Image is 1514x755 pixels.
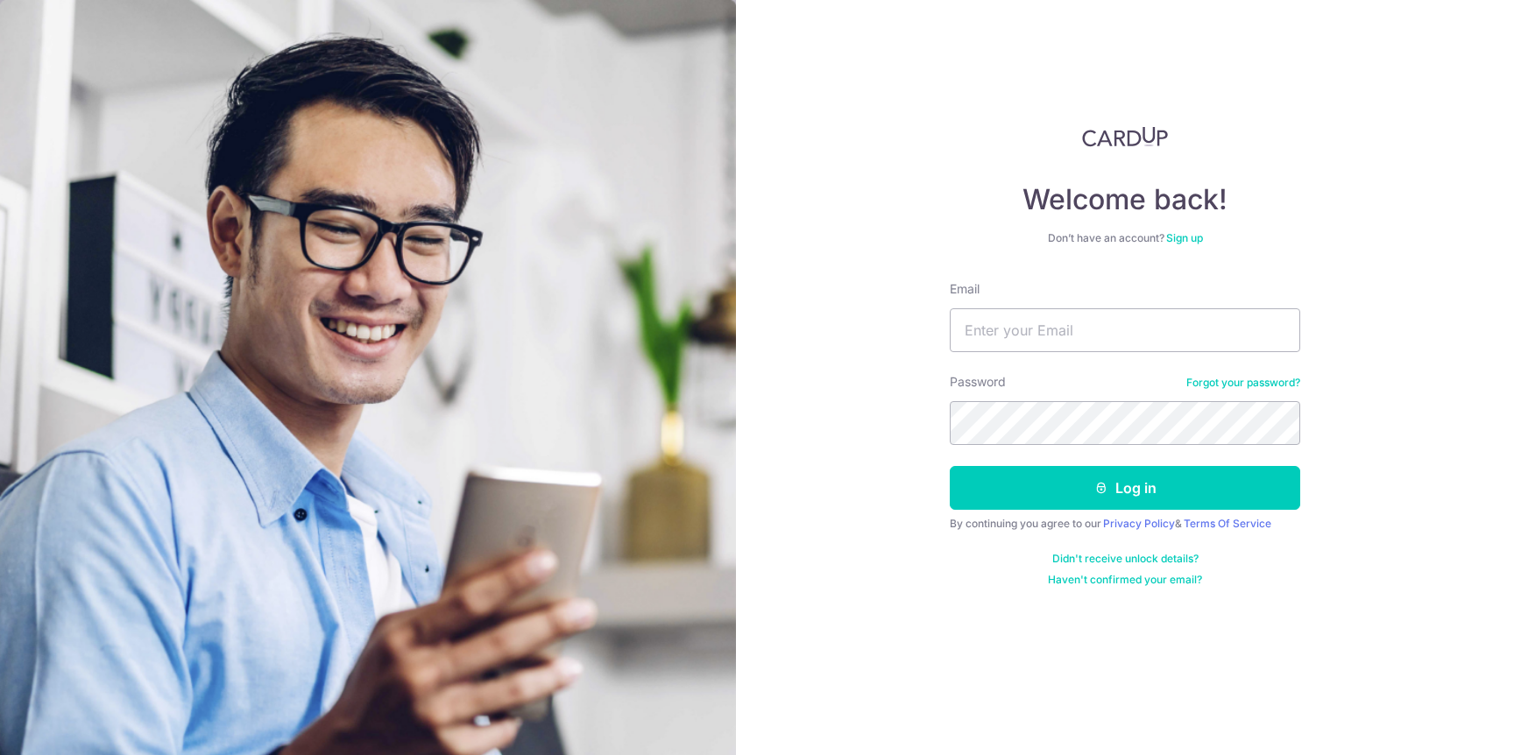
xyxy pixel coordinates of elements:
[950,280,980,298] label: Email
[950,466,1300,510] button: Log in
[1082,126,1168,147] img: CardUp Logo
[1184,517,1271,530] a: Terms Of Service
[1166,231,1203,244] a: Sign up
[1103,517,1175,530] a: Privacy Policy
[1048,573,1202,587] a: Haven't confirmed your email?
[1186,376,1300,390] a: Forgot your password?
[950,373,1006,391] label: Password
[950,517,1300,531] div: By continuing you agree to our &
[950,182,1300,217] h4: Welcome back!
[950,308,1300,352] input: Enter your Email
[1052,552,1199,566] a: Didn't receive unlock details?
[950,231,1300,245] div: Don’t have an account?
